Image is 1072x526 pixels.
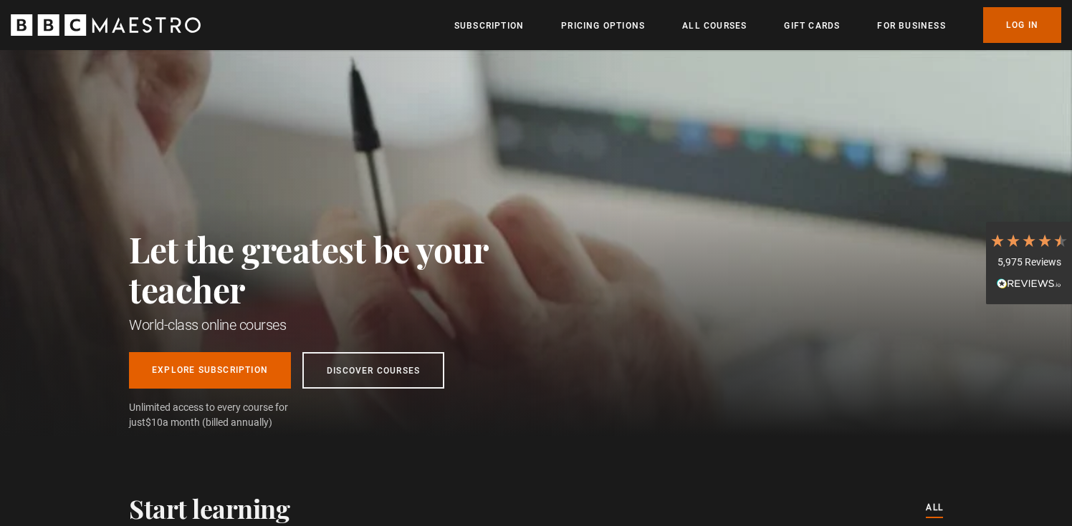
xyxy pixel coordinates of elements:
a: Explore Subscription [129,352,291,389]
nav: Primary [454,7,1061,43]
a: Log In [983,7,1061,43]
a: Gift Cards [784,19,840,33]
div: 5,975 Reviews [990,255,1068,270]
svg: BBC Maestro [11,14,201,36]
span: $10 [145,417,163,428]
h1: World-class online courses [129,315,552,335]
a: Discover Courses [302,352,444,389]
a: Pricing Options [561,19,645,33]
h2: Let the greatest be your teacher [129,229,552,309]
img: REVIEWS.io [997,278,1061,288]
div: 4.7 Stars [990,233,1068,248]
a: For business [877,19,945,33]
a: All Courses [682,19,747,33]
div: Read All Reviews [990,276,1068,293]
span: Unlimited access to every course for just a month (billed annually) [129,400,322,430]
div: 5,975 ReviewsRead All Reviews [986,222,1072,305]
a: Subscription [454,19,524,33]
